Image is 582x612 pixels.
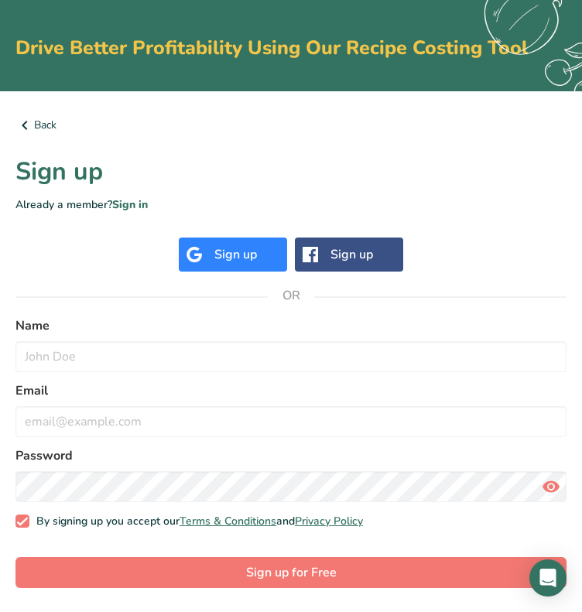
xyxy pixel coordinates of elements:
[15,116,567,135] a: Back
[15,153,567,190] h1: Sign up
[29,515,364,528] span: By signing up you accept our and
[15,406,567,437] input: email@example.com
[15,446,567,465] label: Password
[112,197,148,212] a: Sign in
[15,557,567,588] button: Sign up for Free
[15,316,567,335] label: Name
[529,559,567,597] div: Open Intercom Messenger
[15,35,528,61] span: Drive Better Profitability Using Our Recipe Costing Tool
[15,341,567,372] input: John Doe
[330,245,373,264] div: Sign up
[246,563,337,582] span: Sign up for Free
[15,197,567,213] p: Already a member?
[214,245,257,264] div: Sign up
[180,514,276,528] a: Terms & Conditions
[15,381,567,400] label: Email
[295,514,363,528] a: Privacy Policy
[268,272,314,319] span: OR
